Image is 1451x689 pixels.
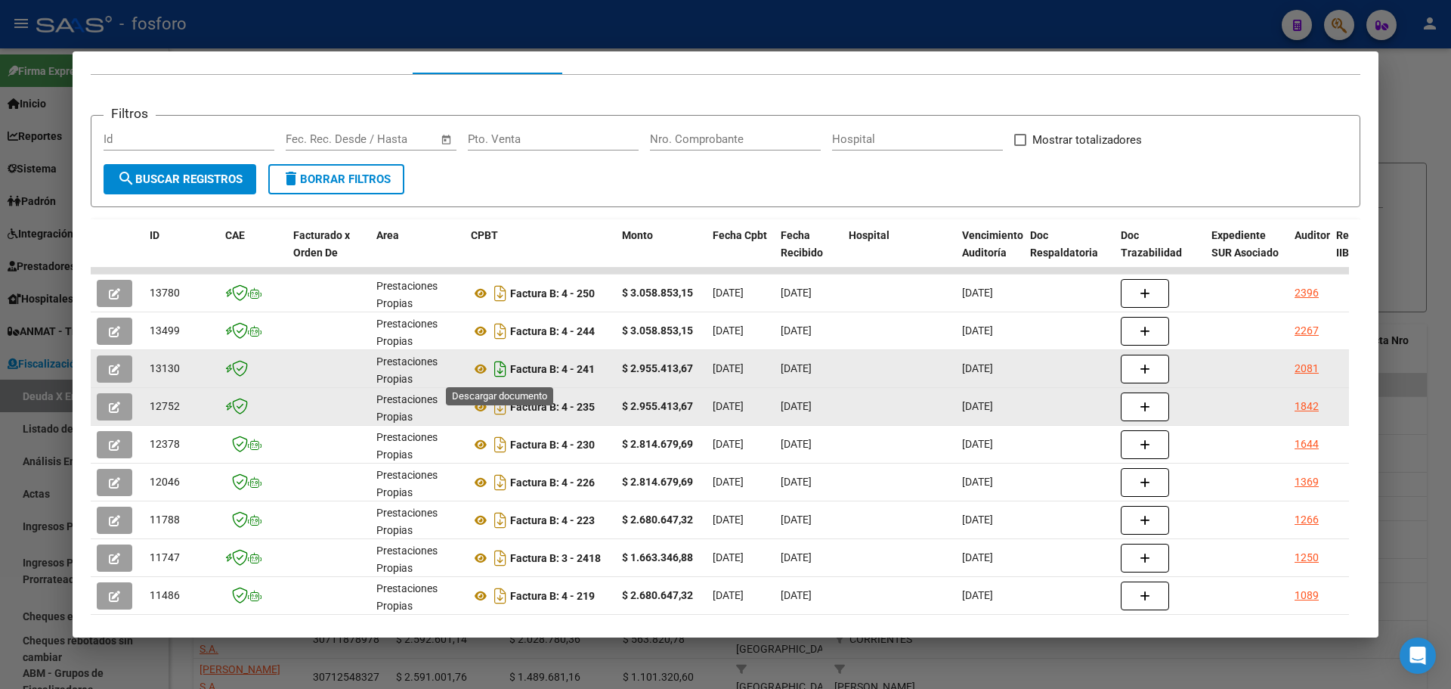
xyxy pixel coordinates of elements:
[1295,229,1339,241] span: Auditoria
[707,219,775,286] datatable-header-cell: Fecha Cpbt
[622,514,693,526] strong: $ 2.680.647,32
[150,589,180,601] span: 11486
[962,589,993,601] span: [DATE]
[376,469,438,498] span: Prestaciones Propias
[150,287,180,299] span: 13780
[713,287,744,299] span: [DATE]
[622,362,693,374] strong: $ 2.955.413,67
[622,589,693,601] strong: $ 2.680.647,32
[144,219,219,286] datatable-header-cell: ID
[962,324,993,337] span: [DATE]
[1295,360,1319,377] div: 2081
[510,401,595,413] strong: Factura B: 4 - 235
[962,438,993,450] span: [DATE]
[150,551,180,563] span: 11747
[510,590,595,602] strong: Factura B: 4 - 219
[713,438,744,450] span: [DATE]
[781,229,823,259] span: Fecha Recibido
[962,514,993,526] span: [DATE]
[150,362,180,374] span: 13130
[150,476,180,488] span: 12046
[1336,229,1385,259] span: Retencion IIBB
[376,431,438,461] span: Prestaciones Propias
[490,584,510,608] i: Descargar documento
[376,355,438,385] span: Prestaciones Propias
[510,476,595,489] strong: Factura B: 4 - 226
[490,433,510,457] i: Descargar documento
[510,363,595,375] strong: Factura B: 4 - 241
[1205,219,1289,286] datatable-header-cell: Expediente SUR Asociado
[962,287,993,299] span: [DATE]
[376,582,438,612] span: Prestaciones Propias
[622,287,693,299] strong: $ 3.058.853,15
[510,514,595,526] strong: Factura B: 4 - 223
[510,552,601,564] strong: Factura B: 3 - 2418
[1121,229,1182,259] span: Doc Trazabilidad
[490,508,510,532] i: Descargar documento
[376,280,438,309] span: Prestaciones Propias
[268,164,404,194] button: Borrar Filtros
[286,132,347,146] input: Fecha inicio
[1330,219,1391,286] datatable-header-cell: Retencion IIBB
[781,514,812,526] span: [DATE]
[713,551,744,563] span: [DATE]
[1295,587,1319,604] div: 1089
[781,438,812,450] span: [DATE]
[376,229,399,241] span: Area
[376,318,438,347] span: Prestaciones Propias
[1289,219,1330,286] datatable-header-cell: Auditoria
[360,132,434,146] input: Fecha fin
[775,219,843,286] datatable-header-cell: Fecha Recibido
[1295,511,1319,529] div: 1266
[510,439,595,451] strong: Factura B: 4 - 230
[376,507,438,536] span: Prestaciones Propias
[150,229,159,241] span: ID
[962,476,993,488] span: [DATE]
[713,589,744,601] span: [DATE]
[287,219,370,286] datatable-header-cell: Facturado x Orden De
[843,219,956,286] datatable-header-cell: Hospital
[1400,638,1436,674] div: Open Intercom Messenger
[376,393,438,423] span: Prestaciones Propias
[713,324,744,337] span: [DATE]
[1115,219,1205,286] datatable-header-cell: Doc Trazabilidad
[150,514,180,526] span: 11788
[117,172,243,186] span: Buscar Registros
[104,164,256,194] button: Buscar Registros
[1295,473,1319,491] div: 1369
[713,514,744,526] span: [DATE]
[713,400,744,412] span: [DATE]
[781,287,812,299] span: [DATE]
[962,362,993,374] span: [DATE]
[962,551,993,563] span: [DATE]
[713,362,744,374] span: [DATE]
[490,546,510,570] i: Descargar documento
[282,172,391,186] span: Borrar Filtros
[150,438,180,450] span: 12378
[510,287,595,299] strong: Factura B: 4 - 250
[781,589,812,601] span: [DATE]
[465,219,616,286] datatable-header-cell: CPBT
[219,219,287,286] datatable-header-cell: CAE
[490,357,510,381] i: Descargar documento
[1295,322,1319,340] div: 2267
[622,438,693,450] strong: $ 2.814.679,69
[225,229,245,241] span: CAE
[956,219,1024,286] datatable-header-cell: Vencimiento Auditoría
[490,319,510,343] i: Descargar documento
[1032,131,1142,149] span: Mostrar totalizadores
[117,169,135,188] mat-icon: search
[622,476,693,488] strong: $ 2.814.679,69
[781,324,812,337] span: [DATE]
[150,400,180,412] span: 12752
[104,104,156,123] h3: Filtros
[490,470,510,495] i: Descargar documento
[1030,229,1098,259] span: Doc Respaldatoria
[616,219,707,286] datatable-header-cell: Monto
[713,476,744,488] span: [DATE]
[622,551,693,563] strong: $ 1.663.346,88
[962,400,993,412] span: [DATE]
[781,400,812,412] span: [DATE]
[781,362,812,374] span: [DATE]
[849,229,889,241] span: Hospital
